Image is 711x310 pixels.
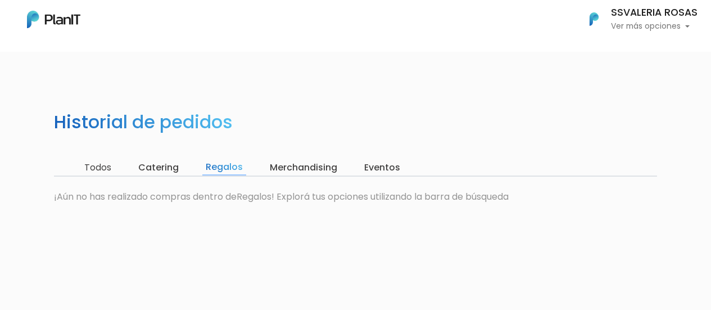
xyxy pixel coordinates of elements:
[611,23,698,30] p: Ver más opciones
[54,190,657,204] p: ¡Aún no has realizado compras dentro de ! Explorá tus opciones utilizando la barra de búsqueda
[361,160,404,176] input: Eventos
[575,5,698,34] button: PlanIt Logo SSVALERIA ROSAS Ver más opciones
[237,190,271,203] span: Regalos
[27,11,80,28] img: PlanIt Logo
[582,7,606,32] img: PlanIt Logo
[54,111,233,133] h2: Historial de pedidos
[611,8,698,18] h6: SSVALERIA ROSAS
[81,160,115,176] input: Todos
[202,160,246,176] input: Regalos
[135,160,182,176] input: Catering
[266,160,341,176] input: Merchandising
